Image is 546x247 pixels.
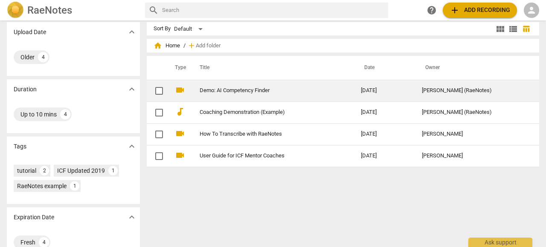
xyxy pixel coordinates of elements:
a: Help [424,3,439,18]
div: 1 [108,166,118,175]
p: Expiration Date [14,213,54,222]
span: expand_more [127,27,137,37]
button: Show more [125,140,138,153]
div: Ask support [468,238,532,247]
div: 2 [40,166,49,175]
h2: RaeNotes [27,4,72,16]
span: Add folder [196,43,221,49]
a: How To Transcribe with RaeNotes [200,131,330,137]
div: [PERSON_NAME] [422,131,523,137]
span: table_chart [522,25,530,33]
a: User Guide for ICF Mentor Coaches [200,153,330,159]
p: Tags [14,142,26,151]
button: Show more [125,83,138,96]
div: [PERSON_NAME] (RaeNotes) [422,87,523,94]
div: 4 [60,109,70,119]
button: Show more [125,211,138,224]
span: help [427,5,437,15]
button: List view [507,23,520,35]
div: [PERSON_NAME] [422,153,523,159]
span: add [450,5,460,15]
p: Duration [14,85,37,94]
span: Home [154,41,180,50]
div: Default [174,22,206,36]
td: [DATE] [354,80,415,102]
span: expand_more [127,141,137,151]
span: audiotrack [175,107,185,117]
div: Up to 10 mins [20,110,57,119]
div: tutorial [17,166,36,175]
div: 1 [70,181,79,191]
td: [DATE] [354,123,415,145]
a: Coaching Demonstration (Example) [200,109,330,116]
span: person [526,5,537,15]
span: search [148,5,159,15]
span: videocam [175,128,185,139]
p: Upload Date [14,28,46,37]
span: view_list [508,24,518,34]
div: [PERSON_NAME] (RaeNotes) [422,109,523,116]
div: RaeNotes example [17,182,67,190]
span: expand_more [127,84,137,94]
span: videocam [175,150,185,160]
span: view_module [495,24,505,34]
span: videocam [175,85,185,95]
div: Sort By [154,26,171,32]
span: add [187,41,196,50]
div: 4 [38,52,48,62]
span: Add recording [450,5,510,15]
th: Type [168,56,189,80]
td: [DATE] [354,145,415,167]
div: Fresh [20,238,35,247]
button: Upload [443,3,517,18]
div: Older [20,53,35,61]
th: Title [189,56,354,80]
button: Show more [125,26,138,38]
span: home [154,41,162,50]
input: Search [162,3,385,17]
th: Owner [415,56,530,80]
td: [DATE] [354,102,415,123]
th: Date [354,56,415,80]
button: Table view [520,23,532,35]
a: LogoRaeNotes [7,2,138,19]
img: Logo [7,2,24,19]
span: expand_more [127,212,137,222]
span: / [183,43,186,49]
a: Demo: AI Competency Finder [200,87,330,94]
div: ICF Updated 2019 [57,166,105,175]
button: Tile view [494,23,507,35]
